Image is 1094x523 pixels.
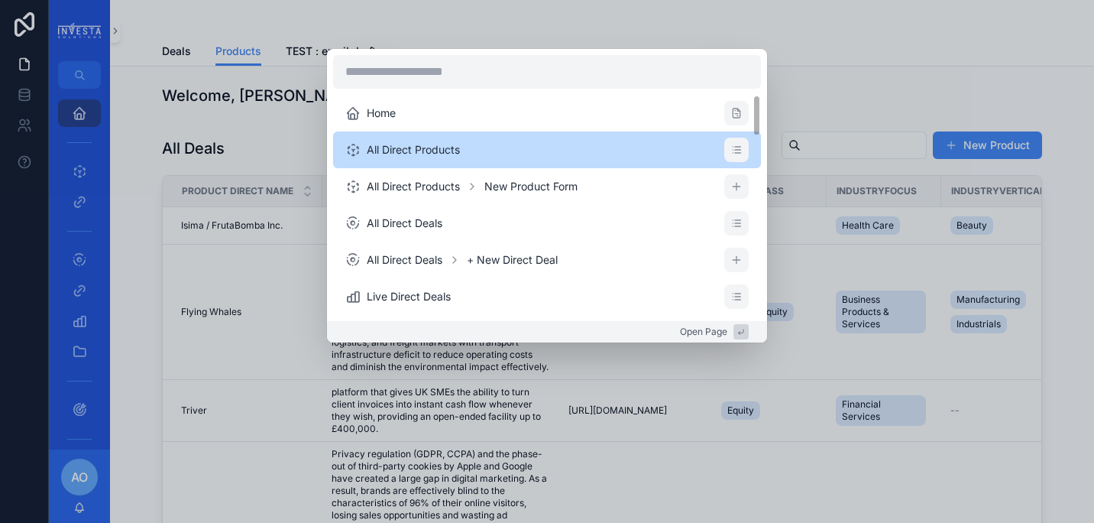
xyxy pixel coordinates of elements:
[367,252,442,268] span: All Direct Deals
[367,216,442,231] span: All Direct Deals
[467,252,558,268] span: + New Direct Deal
[367,106,396,121] span: Home
[367,142,460,158] span: All Direct Products
[367,179,460,194] span: All Direct Products
[680,326,727,338] span: Open Page
[333,95,761,315] div: scrollable content
[484,179,578,194] span: New Product Form
[367,289,451,304] span: Live Direct Deals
